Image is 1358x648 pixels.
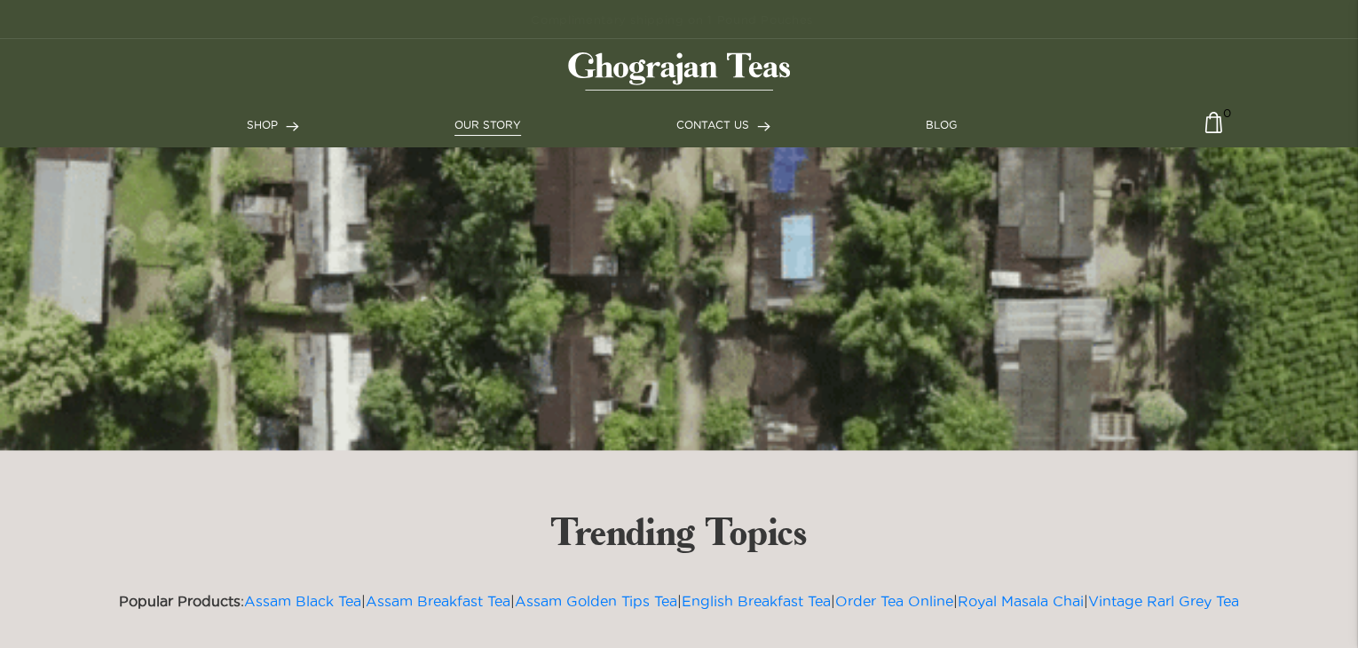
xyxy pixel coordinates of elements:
a: BLOG [926,117,957,133]
a: English Breakfast Tea [682,593,831,609]
strong: Popular Products [119,593,241,609]
img: forward-arrow.svg [757,122,770,131]
span: 0 [1223,105,1231,113]
a: 0 [1204,112,1222,146]
a: Assam Black Tea [244,593,361,609]
img: logo-matt.svg [568,52,790,91]
span: CONTACT US [676,119,749,130]
span: SHOP [247,119,278,130]
a: Assam Golden Tips Tea [515,593,677,609]
a: Order Tea Online [835,593,953,609]
a: Royal Masala Chai [958,593,1084,609]
a: Vintage Rarl Grey Tea [1088,593,1239,609]
a: OUR STORY [454,117,521,133]
img: forward-arrow.svg [286,122,299,131]
img: cart-icon-matt.svg [1204,112,1222,146]
a: Assam Breakfast Tea [366,593,510,609]
a: SHOP [247,117,299,133]
a: CONTACT US [676,117,770,133]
